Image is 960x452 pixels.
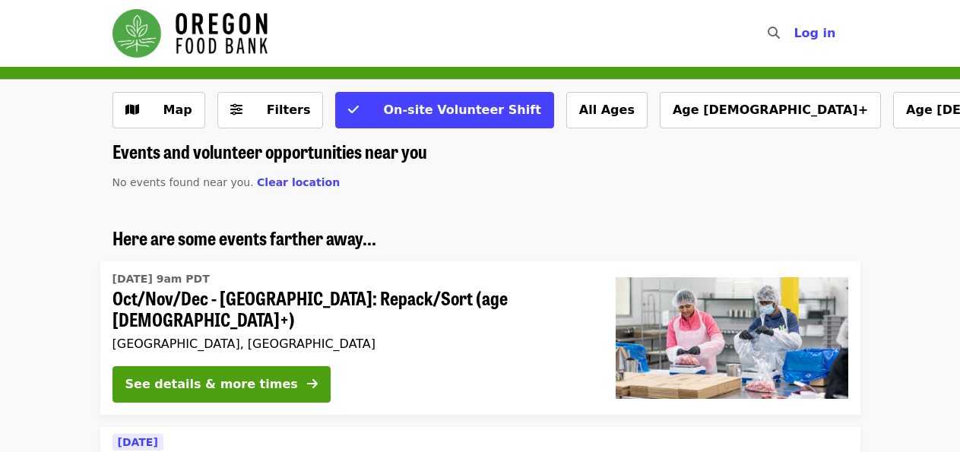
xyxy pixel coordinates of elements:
[768,26,780,40] i: search icon
[257,175,340,191] button: Clear location
[112,366,331,403] button: See details & more times
[257,176,340,188] span: Clear location
[118,436,158,448] span: [DATE]
[789,15,801,52] input: Search
[616,277,848,399] img: Oct/Nov/Dec - Beaverton: Repack/Sort (age 10+) organized by Oregon Food Bank
[125,375,298,394] div: See details & more times
[112,92,205,128] button: Show map view
[660,92,881,128] button: Age [DEMOGRAPHIC_DATA]+
[112,271,210,287] time: [DATE] 9am PDT
[383,103,540,117] span: On-site Volunteer Shift
[267,103,311,117] span: Filters
[112,9,268,58] img: Oregon Food Bank - Home
[112,176,254,188] span: No events found near you.
[112,337,591,351] div: [GEOGRAPHIC_DATA], [GEOGRAPHIC_DATA]
[781,18,848,49] button: Log in
[125,103,139,117] i: map icon
[163,103,192,117] span: Map
[112,137,427,164] span: Events and volunteer opportunities near you
[794,26,835,40] span: Log in
[112,287,591,331] span: Oct/Nov/Dec - [GEOGRAPHIC_DATA]: Repack/Sort (age [DEMOGRAPHIC_DATA]+)
[566,92,648,128] button: All Ages
[230,103,242,117] i: sliders-h icon
[307,377,318,391] i: arrow-right icon
[335,92,553,128] button: On-site Volunteer Shift
[348,103,359,117] i: check icon
[100,261,860,416] a: See details for "Oct/Nov/Dec - Beaverton: Repack/Sort (age 10+)"
[217,92,324,128] button: Filters (0 selected)
[112,224,376,251] span: Here are some events farther away...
